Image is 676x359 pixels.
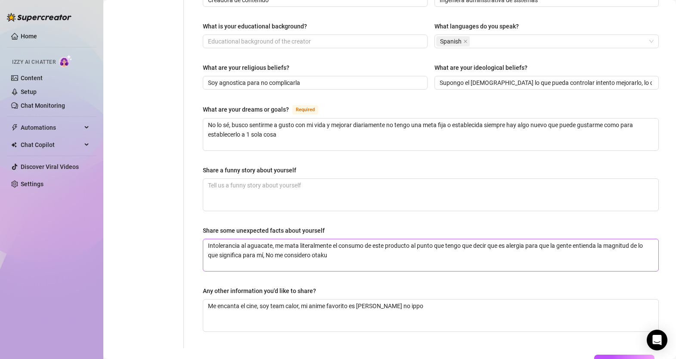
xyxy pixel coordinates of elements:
[203,119,658,150] textarea: What are your dreams or goals?
[463,39,468,44] span: close
[203,22,307,31] div: What is your educational background?
[436,36,470,47] span: Spanish
[434,63,533,72] label: What are your ideological beliefs?
[471,36,473,47] input: What languages do you speak?
[203,239,658,271] textarea: Share some unexpected facts about yourself
[434,22,525,31] label: What languages do you speak?
[203,286,322,296] label: Any other information you'd like to share?
[11,142,17,148] img: Chat Copilot
[21,102,65,109] a: Chat Monitoring
[21,33,37,40] a: Home
[647,330,667,350] div: Open Intercom Messenger
[21,181,43,187] a: Settings
[203,165,302,175] label: Share a funny story about yourself
[12,58,56,66] span: Izzy AI Chatter
[208,78,421,87] input: What are your religious beliefs?
[203,286,316,296] div: Any other information you'd like to share?
[21,75,43,81] a: Content
[203,226,331,235] label: Share some unexpected facts about yourself
[203,63,289,72] div: What are your religious beliefs?
[21,138,82,152] span: Chat Copilot
[203,105,289,114] div: What are your dreams or goals?
[434,22,519,31] div: What languages do you speak?
[203,165,296,175] div: Share a funny story about yourself
[203,104,328,115] label: What are your dreams or goals?
[434,63,527,72] div: What are your ideological beliefs?
[59,55,72,67] img: AI Chatter
[11,124,18,131] span: thunderbolt
[440,78,652,87] input: What are your ideological beliefs?
[292,105,318,115] span: Required
[203,226,325,235] div: Share some unexpected facts about yourself
[203,22,313,31] label: What is your educational background?
[203,300,658,331] textarea: Any other information you'd like to share?
[203,179,658,211] textarea: Share a funny story about yourself
[21,88,37,95] a: Setup
[21,121,82,134] span: Automations
[7,13,71,22] img: logo-BBDzfeDw.svg
[208,37,421,46] input: What is your educational background?
[440,37,462,46] span: Spanish
[203,63,295,72] label: What are your religious beliefs?
[21,163,79,170] a: Discover Viral Videos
